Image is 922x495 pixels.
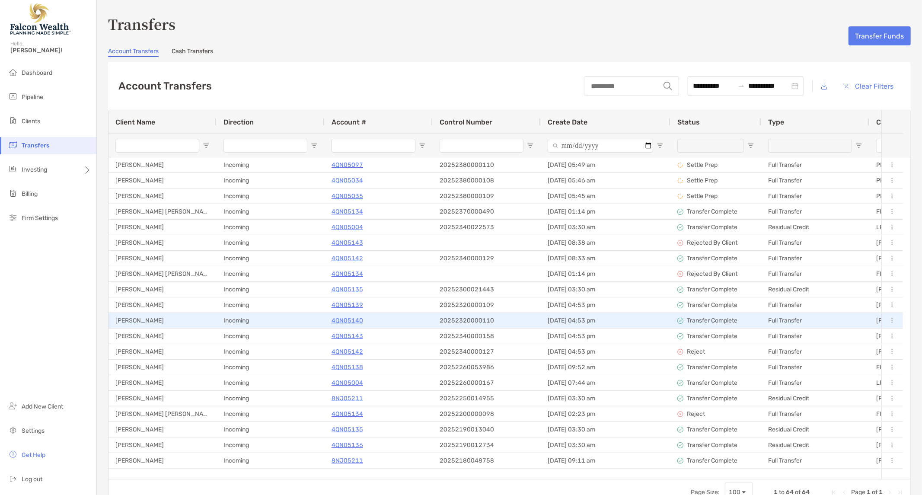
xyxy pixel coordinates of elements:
[541,235,670,250] div: [DATE] 08:38 am
[541,422,670,437] div: [DATE] 03:30 am
[332,331,363,342] a: 4QN05143
[677,240,683,246] img: status icon
[541,251,670,266] div: [DATE] 08:33 am
[8,212,18,223] img: firm-settings icon
[217,422,325,437] div: Incoming
[541,469,670,484] div: [DATE] 03:30 am
[677,162,683,168] img: status icon
[541,406,670,422] div: [DATE] 02:23 pm
[8,473,18,484] img: logout icon
[768,118,784,126] span: Type
[332,424,363,435] p: 4QN05135
[433,173,541,188] div: 20252380000108
[8,401,18,411] img: add_new_client icon
[541,360,670,375] div: [DATE] 09:52 am
[332,268,363,279] p: 4QN05134
[8,188,18,198] img: billing icon
[217,204,325,219] div: Incoming
[108,391,217,406] div: [PERSON_NAME]
[687,175,718,186] p: Settle Prep
[332,206,363,217] a: 4QN05134
[677,364,683,370] img: status icon
[332,393,363,404] a: 8NJ05211
[108,469,217,484] div: [PERSON_NAME]
[332,362,363,373] a: 4QN05138
[541,438,670,453] div: [DATE] 03:30 am
[108,453,217,468] div: [PERSON_NAME]
[332,222,363,233] p: 4QN05004
[332,377,363,388] a: 4QN05004
[108,14,911,34] h3: Transfers
[687,471,737,482] p: Transfer Complete
[433,251,541,266] div: 20252340000129
[10,3,71,35] img: Falcon Wealth Planning Logo
[108,235,217,250] div: [PERSON_NAME]
[541,282,670,297] div: [DATE] 03:30 am
[419,142,426,149] button: Open Filter Menu
[217,173,325,188] div: Incoming
[332,300,363,310] p: 4QN05139
[108,251,217,266] div: [PERSON_NAME]
[8,91,18,102] img: pipeline icon
[332,139,415,153] input: Account # Filter Input
[677,396,683,402] img: status icon
[747,142,754,149] button: Open Filter Menu
[8,164,18,174] img: investing icon
[761,220,869,235] div: Residual Credit
[687,206,737,217] p: Transfer Complete
[738,83,745,89] span: swap-right
[433,453,541,468] div: 20252180048758
[677,427,683,433] img: status icon
[738,83,745,89] span: to
[687,191,718,201] p: Settle Prep
[687,409,705,419] p: Reject
[332,409,363,419] p: 4QN05134
[548,139,653,153] input: Create Date Filter Input
[217,313,325,328] div: Incoming
[203,142,210,149] button: Open Filter Menu
[332,346,363,357] p: 4QN05142
[22,142,49,149] span: Transfers
[433,422,541,437] div: 20252190013040
[761,266,869,281] div: Full Transfer
[433,313,541,328] div: 20252320000110
[22,69,52,77] span: Dashboard
[761,422,869,437] div: Residual Credit
[433,438,541,453] div: 20252190012734
[677,271,683,277] img: status icon
[217,251,325,266] div: Incoming
[761,469,869,484] div: Residual Credit
[843,83,849,89] img: button icon
[433,297,541,313] div: 20252320000109
[332,315,363,326] a: 4QN05140
[433,204,541,219] div: 20252370000490
[761,251,869,266] div: Full Transfer
[332,455,363,466] p: 8NJ05211
[115,118,155,126] span: Client Name
[687,331,737,342] p: Transfer Complete
[761,235,869,250] div: Full Transfer
[332,237,363,248] a: 4QN05143
[541,313,670,328] div: [DATE] 04:53 pm
[761,375,869,390] div: Full Transfer
[8,115,18,126] img: clients icon
[761,360,869,375] div: Full Transfer
[761,438,869,453] div: Residual Credit
[217,188,325,204] div: Incoming
[677,287,683,293] img: status icon
[332,191,363,201] p: 4QN05035
[108,360,217,375] div: [PERSON_NAME]
[855,142,862,149] button: Open Filter Menu
[687,315,737,326] p: Transfer Complete
[108,204,217,219] div: [PERSON_NAME] [PERSON_NAME]
[217,453,325,468] div: Incoming
[687,440,737,450] p: Transfer Complete
[541,375,670,390] div: [DATE] 07:44 am
[761,282,869,297] div: Residual Credit
[687,268,737,279] p: Rejected By Client
[217,266,325,281] div: Incoming
[761,391,869,406] div: Residual Credit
